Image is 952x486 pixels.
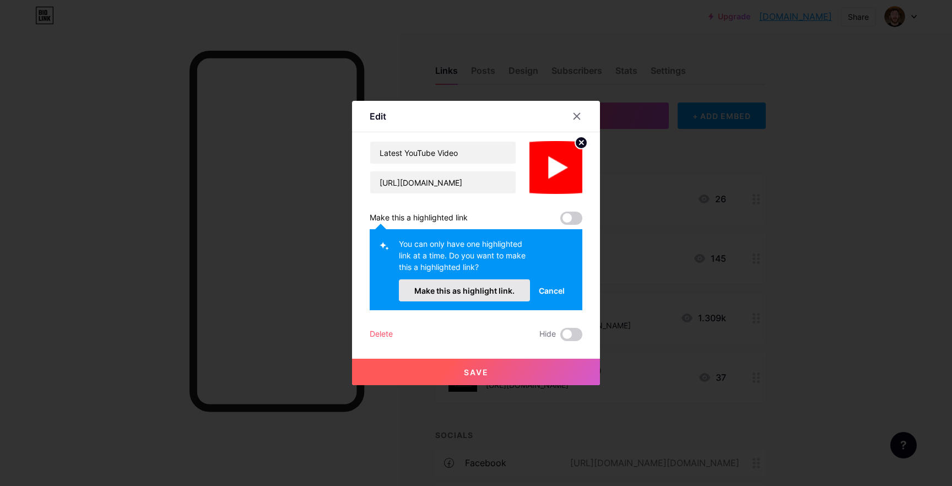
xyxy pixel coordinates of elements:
[399,279,530,301] button: Make this as highlight link.
[539,285,565,296] span: Cancel
[530,279,574,301] button: Cancel
[352,359,600,385] button: Save
[414,286,515,295] span: Make this as highlight link.
[370,328,393,341] div: Delete
[370,212,468,225] div: Make this a highlighted link
[539,328,556,341] span: Hide
[464,368,489,377] span: Save
[370,110,386,123] div: Edit
[370,142,516,164] input: Title
[399,238,530,279] div: You can only have one highlighted link at a time. Do you want to make this a highlighted link?
[529,141,582,194] img: link_thumbnail
[370,171,516,193] input: URL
